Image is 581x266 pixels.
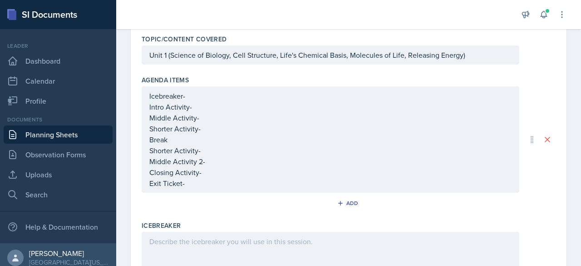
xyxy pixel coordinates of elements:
[339,200,359,207] div: Add
[149,90,512,101] p: Icebreaker-
[29,249,109,258] div: [PERSON_NAME]
[149,101,512,112] p: Intro Activity-
[334,196,364,210] button: Add
[149,145,512,156] p: Shorter Activity-
[149,167,512,178] p: Closing Activity-
[149,134,512,145] p: Break
[149,112,512,123] p: Middle Activity-
[4,92,113,110] a: Profile
[4,218,113,236] div: Help & Documentation
[142,35,226,44] label: Topic/Content Covered
[4,115,113,124] div: Documents
[142,221,181,230] label: Icebreaker
[149,50,512,60] p: Unit 1 (Science of Biology, Cell Structure, Life's Chemical Basis, Molecules of Life, Releasing E...
[4,72,113,90] a: Calendar
[4,166,113,184] a: Uploads
[4,146,113,164] a: Observation Forms
[149,178,512,189] p: Exit Ticket-
[4,52,113,70] a: Dashboard
[149,156,512,167] p: Middle Activity 2-
[149,123,512,134] p: Shorter Activity-
[4,42,113,50] div: Leader
[4,125,113,144] a: Planning Sheets
[4,186,113,204] a: Search
[142,75,189,85] label: Agenda items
